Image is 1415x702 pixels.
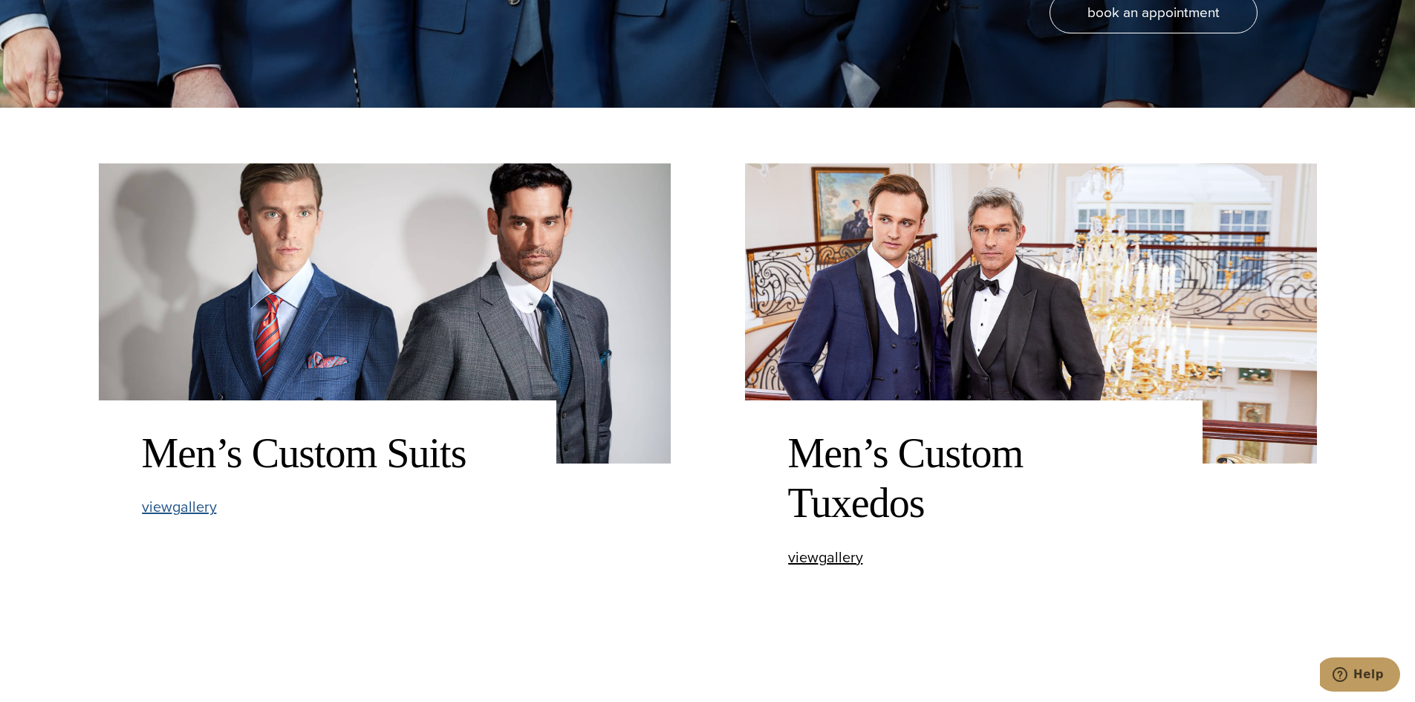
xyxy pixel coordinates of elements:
[788,429,1159,528] h2: Men’s Custom Tuxedos
[142,429,513,478] h2: Men’s Custom Suits
[142,499,217,515] a: viewgallery
[788,546,863,568] span: view gallery
[1087,1,1220,23] span: book an appointment
[745,163,1317,464] img: 2 models wearing bespoke wedding tuxedos. One wearing black single breasted peak lapel and one we...
[788,550,863,565] a: viewgallery
[142,495,217,518] span: view gallery
[99,163,671,464] img: Two clients in wedding suits. One wearing a double breasted blue paid suit with orange tie. One w...
[1320,657,1400,695] iframe: Opens a widget where you can chat to one of our agents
